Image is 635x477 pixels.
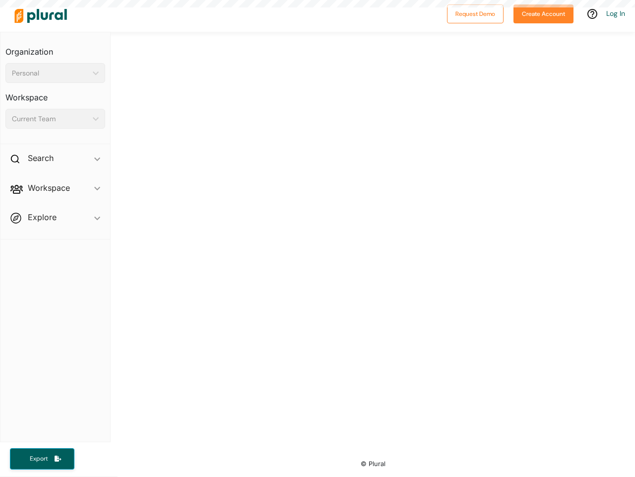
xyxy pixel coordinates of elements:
span: Export [23,455,55,463]
button: Export [10,448,74,470]
button: Request Demo [447,4,504,23]
a: Create Account [513,8,573,18]
h2: Search [28,153,54,163]
button: Create Account [513,4,573,23]
h3: Workspace [5,83,105,105]
a: Request Demo [447,8,504,18]
h3: Organization [5,37,105,59]
small: © Plural [361,460,385,468]
div: Personal [12,68,89,79]
a: Log In [606,9,625,18]
div: Current Team [12,114,89,124]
